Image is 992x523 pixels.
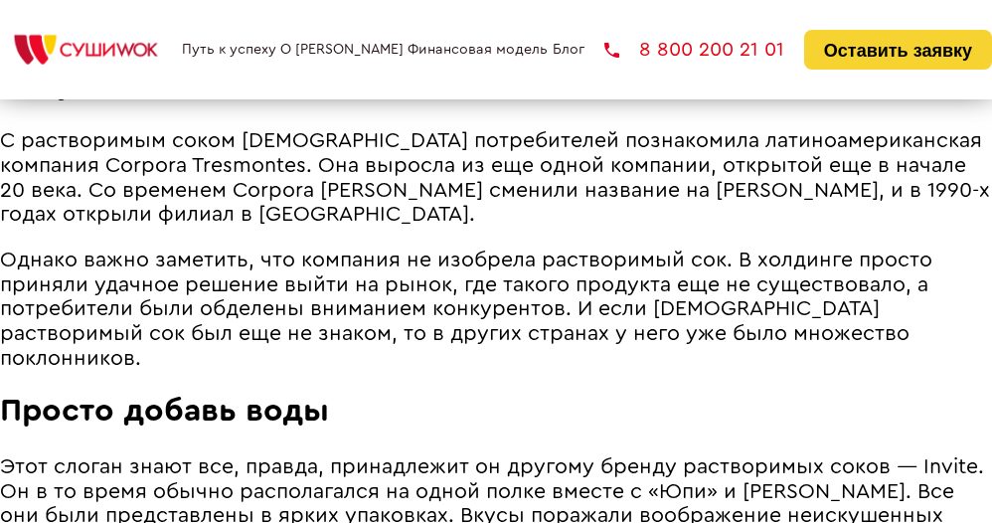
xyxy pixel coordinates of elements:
a: Блог [553,42,584,58]
a: Путь к успеху [182,42,276,58]
span: 8 800 200 21 01 [639,40,784,60]
a: Финансовая модель [408,42,548,58]
a: О [PERSON_NAME] [280,42,404,58]
button: Оставить заявку [804,30,992,70]
a: 8 800 200 21 01 [604,40,784,60]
